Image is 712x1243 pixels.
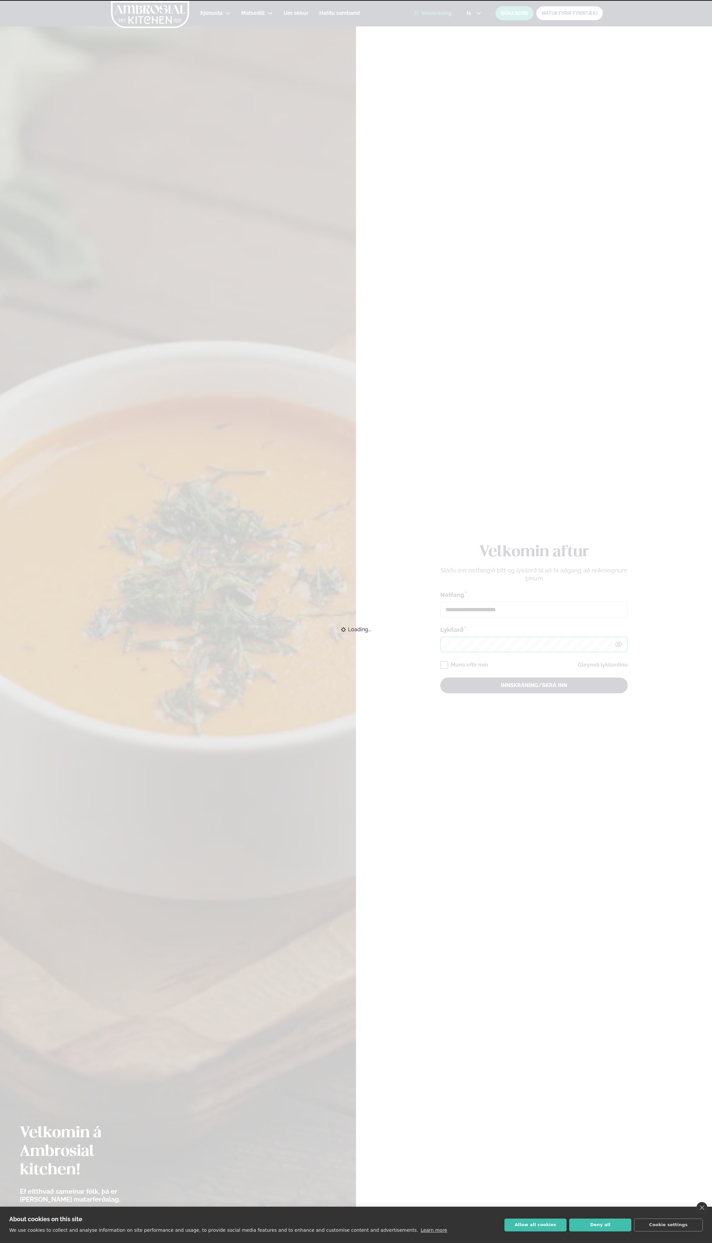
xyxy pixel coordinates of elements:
a: Learn more [421,1227,447,1233]
strong: About cookies on this site [9,1216,82,1223]
button: Deny all [569,1219,631,1231]
p: We use cookies to collect and analyse information on site performance and usage, to provide socia... [9,1227,418,1233]
button: Allow all cookies [504,1219,567,1231]
span: Loading... [348,622,371,637]
a: close [696,1202,707,1213]
button: Cookie settings [634,1219,703,1231]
